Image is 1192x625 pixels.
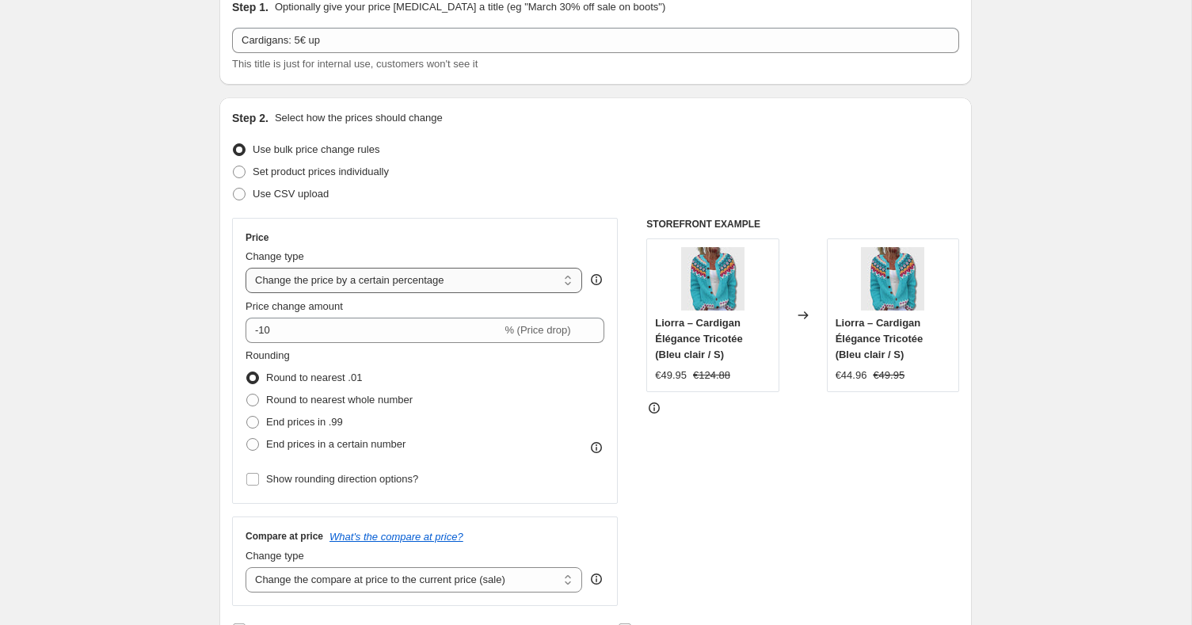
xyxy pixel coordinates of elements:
span: Price change amount [246,300,343,312]
div: €44.96 [836,368,867,383]
h6: STOREFRONT EXAMPLE [646,218,959,231]
button: What's the compare at price? [329,531,463,543]
span: Round to nearest .01 [266,372,362,383]
span: Change type [246,250,304,262]
strike: €124.88 [693,368,730,383]
div: help [588,272,604,288]
span: Liorra – Cardigan Élégance Tricotée (Bleu clair / S) [836,317,924,360]
div: help [588,571,604,587]
span: Show rounding direction options? [266,473,418,485]
span: Round to nearest whole number [266,394,413,406]
div: €49.95 [655,368,687,383]
span: End prices in .99 [266,416,343,428]
img: Template02_f4e00c41-dd80-420e-9e67-d21a508b9929_80x.jpg [861,247,924,311]
h3: Price [246,231,268,244]
p: Select how the prices should change [275,110,443,126]
span: Change type [246,550,304,562]
span: End prices in a certain number [266,438,406,450]
span: % (Price drop) [505,324,570,336]
span: This title is just for internal use, customers won't see it [232,58,478,70]
span: Set product prices individually [253,166,389,177]
img: Template02_f4e00c41-dd80-420e-9e67-d21a508b9929_80x.jpg [681,247,745,311]
h3: Compare at price [246,530,323,543]
strike: €49.95 [873,368,904,383]
h2: Step 2. [232,110,268,126]
span: Use CSV upload [253,188,329,200]
span: Use bulk price change rules [253,143,379,155]
span: Rounding [246,349,290,361]
input: 30% off holiday sale [232,28,959,53]
input: -15 [246,318,501,343]
span: Liorra – Cardigan Élégance Tricotée (Bleu clair / S) [655,317,743,360]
